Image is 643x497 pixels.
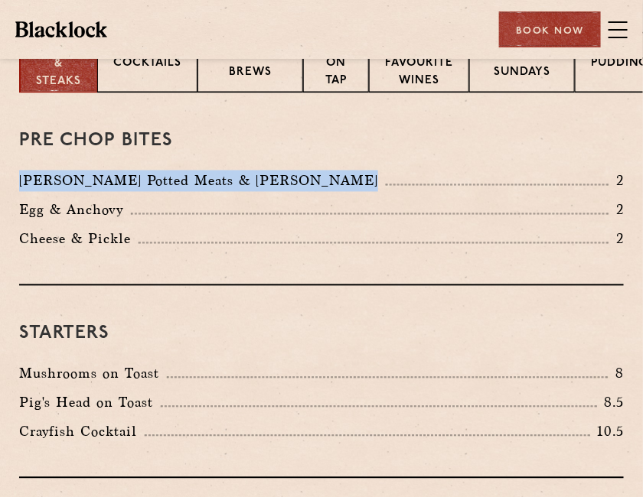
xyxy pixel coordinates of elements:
[19,392,161,414] p: Pig's Head on Toast
[19,200,131,221] p: Egg & Anchovy
[597,393,625,413] p: 8.5
[319,38,353,92] p: Wine on Tap
[608,364,624,384] p: 8
[15,21,107,37] img: BL_Textured_Logo-footer-cropped.svg
[36,39,81,91] p: Chops & Steaks
[19,171,386,192] p: [PERSON_NAME] Potted Meats & [PERSON_NAME]
[609,229,624,249] p: 2
[609,171,624,191] p: 2
[385,38,453,92] p: Our favourite wines
[19,229,139,250] p: Cheese & Pickle
[113,55,181,74] p: Cocktails
[609,200,624,220] p: 2
[19,132,624,151] h3: Pre Chop Bites
[214,47,287,83] p: Blacklock Brews
[19,421,145,443] p: Crayfish Cocktail
[19,363,167,385] p: Mushrooms on Toast
[485,47,559,83] p: Blacklock Sundays
[590,422,624,442] p: 10.5
[19,324,624,344] h3: Starters
[499,11,601,47] div: Book Now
